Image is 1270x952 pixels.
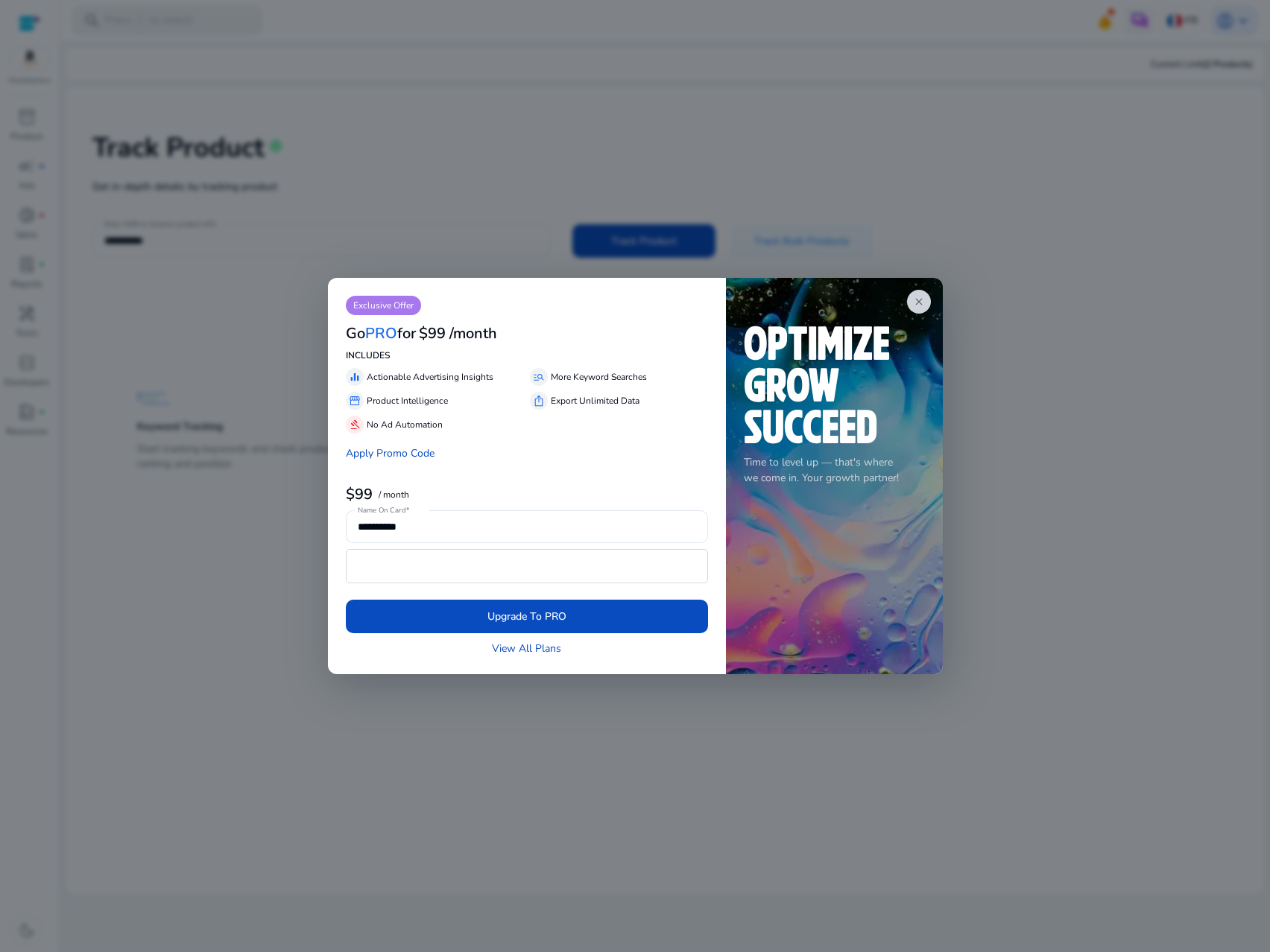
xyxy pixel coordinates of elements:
p: INCLUDES [346,349,708,362]
span: Upgrade To PRO [487,609,566,624]
span: equalizer [349,371,361,383]
iframe: Secure payment input frame [354,551,700,581]
span: close [913,296,925,308]
a: Apply Promo Code [346,446,435,460]
span: PRO [365,323,397,343]
b: $99 [346,484,373,504]
mat-label: Name On Card [358,505,405,515]
h3: Go for [346,325,416,343]
p: No Ad Automation [367,418,443,431]
p: More Keyword Searches [551,370,647,384]
p: Export Unlimited Data [551,394,639,407]
p: Time to level up — that's where we come in. Your growth partner! [744,454,925,486]
h3: $99 /month [419,325,497,343]
p: / month [379,490,409,500]
button: Upgrade To PRO [346,600,708,633]
span: gavel [349,419,361,431]
p: Exclusive Offer [346,296,421,315]
a: View All Plans [492,641,561,656]
span: manage_search [533,371,545,383]
span: ios_share [533,395,545,407]
p: Product Intelligence [367,394,448,407]
span: storefront [349,395,361,407]
p: Actionable Advertising Insights [367,370,493,384]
